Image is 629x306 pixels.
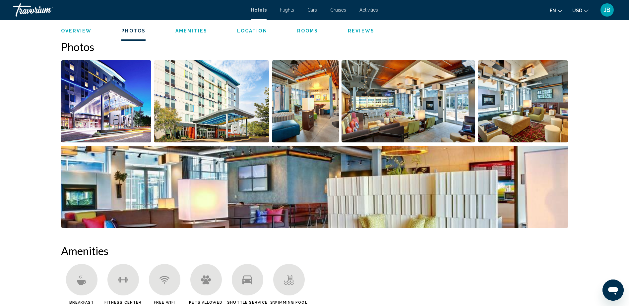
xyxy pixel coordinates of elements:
span: Reviews [348,28,374,33]
a: Hotels [251,7,267,13]
button: Photos [121,28,146,34]
button: Overview [61,28,92,34]
span: Photos [121,28,146,33]
span: en [550,8,556,13]
button: Change language [550,6,562,15]
span: Free WiFi [154,300,175,305]
span: USD [572,8,582,13]
button: Open full-screen image slider [272,60,339,143]
span: Fitness Center [104,300,142,305]
button: Open full-screen image slider [478,60,568,143]
span: Breakfast [69,300,94,305]
a: Travorium [13,3,244,17]
button: Open full-screen image slider [154,60,269,143]
span: Pets Allowed [189,300,222,305]
span: JB [604,7,610,13]
span: Shuttle Service [227,300,268,305]
button: Open full-screen image slider [342,60,475,143]
button: Change currency [572,6,589,15]
button: User Menu [598,3,616,17]
button: Open full-screen image slider [61,145,568,228]
span: Rooms [297,28,318,33]
button: Location [237,28,267,34]
button: Open full-screen image slider [61,60,152,143]
a: Cars [307,7,317,13]
a: Cruises [330,7,346,13]
span: Amenities [175,28,207,33]
button: Amenities [175,28,207,34]
button: Reviews [348,28,374,34]
span: Location [237,28,267,33]
a: Flights [280,7,294,13]
h2: Photos [61,40,568,53]
span: Overview [61,28,92,33]
iframe: Button to launch messaging window [602,280,624,301]
span: Swimming Pool [270,300,307,305]
a: Activities [359,7,378,13]
h2: Amenities [61,244,568,257]
button: Rooms [297,28,318,34]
